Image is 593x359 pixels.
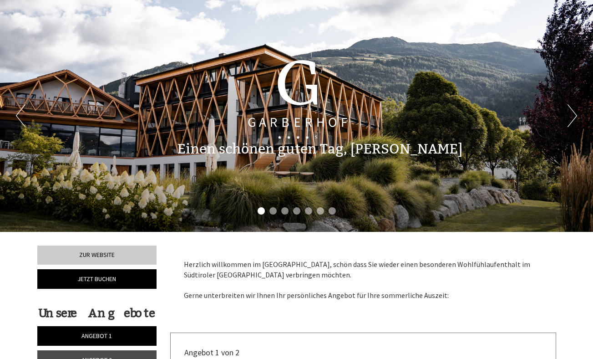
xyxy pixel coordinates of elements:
p: Herzlich willkommen im [GEOGRAPHIC_DATA], schön dass Sie wieder einen besonderen Wohlfühlaufentha... [184,259,542,301]
span: Angebot 1 von 2 [184,347,239,358]
button: Previous [16,104,25,127]
span: Angebot 1 [81,332,112,340]
h1: Einen schönen guten Tag, [PERSON_NAME] [177,142,462,157]
a: Zur Website [37,246,157,265]
a: Jetzt buchen [37,269,157,289]
button: Next [568,104,577,127]
div: Unsere Angebote [37,305,157,322]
